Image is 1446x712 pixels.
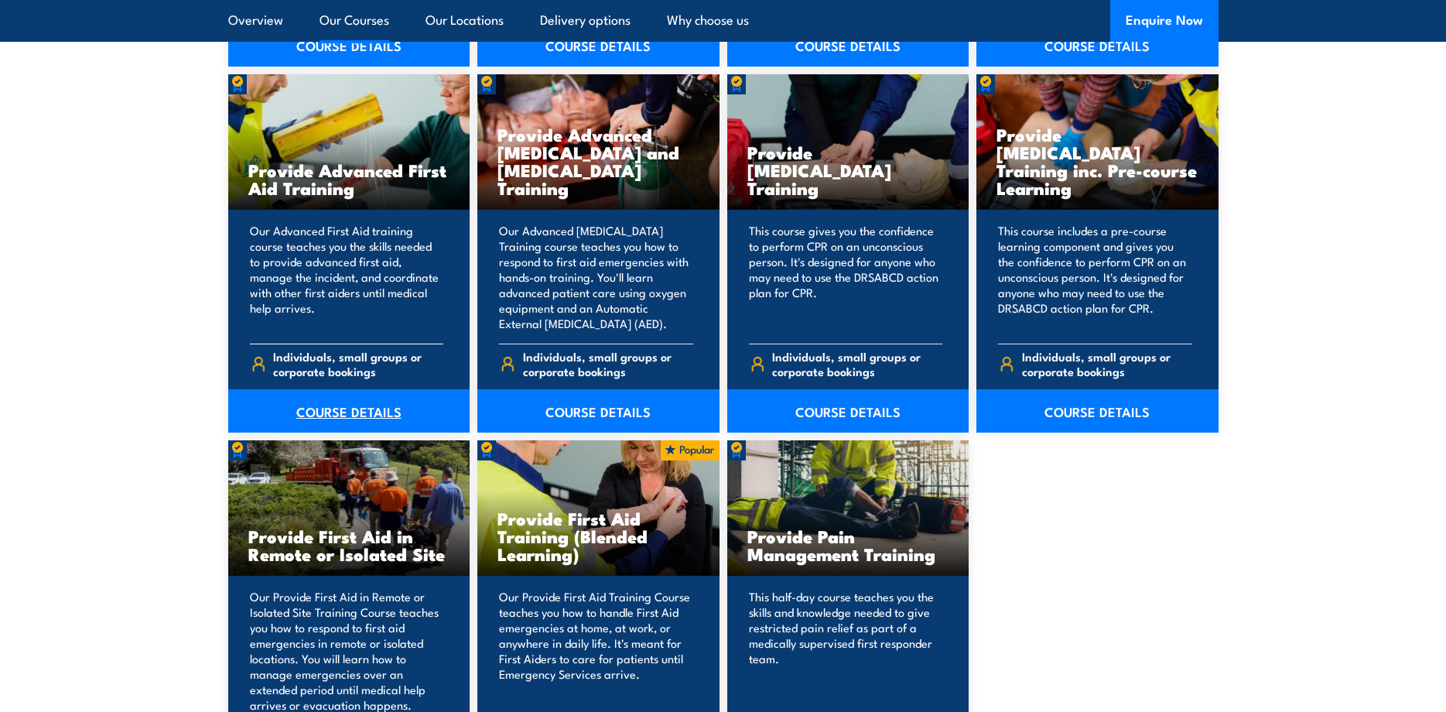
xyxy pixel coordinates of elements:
h3: Provide Advanced [MEDICAL_DATA] and [MEDICAL_DATA] Training [497,125,699,197]
h3: Provide Advanced First Aid Training [248,161,450,197]
span: Individuals, small groups or corporate bookings [273,349,443,378]
p: Our Advanced [MEDICAL_DATA] Training course teaches you how to respond to first aid emergencies w... [499,223,693,331]
h3: Provide Pain Management Training [747,527,949,563]
h3: Provide [MEDICAL_DATA] Training [747,143,949,197]
a: COURSE DETAILS [727,23,969,67]
a: COURSE DETAILS [976,23,1219,67]
a: COURSE DETAILS [228,389,470,433]
a: COURSE DETAILS [477,389,720,433]
h3: Provide First Aid Training (Blended Learning) [497,509,699,563]
p: This course includes a pre-course learning component and gives you the confidence to perform CPR ... [998,223,1192,331]
h3: Provide First Aid in Remote or Isolated Site [248,527,450,563]
a: COURSE DETAILS [976,389,1219,433]
span: Individuals, small groups or corporate bookings [1022,349,1192,378]
a: COURSE DETAILS [228,23,470,67]
h3: Provide [MEDICAL_DATA] Training inc. Pre-course Learning [996,125,1198,197]
a: COURSE DETAILS [727,389,969,433]
span: Individuals, small groups or corporate bookings [772,349,942,378]
p: Our Advanced First Aid training course teaches you the skills needed to provide advanced first ai... [250,223,444,331]
a: COURSE DETAILS [477,23,720,67]
span: Individuals, small groups or corporate bookings [523,349,693,378]
p: This course gives you the confidence to perform CPR on an unconscious person. It's designed for a... [749,223,943,331]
